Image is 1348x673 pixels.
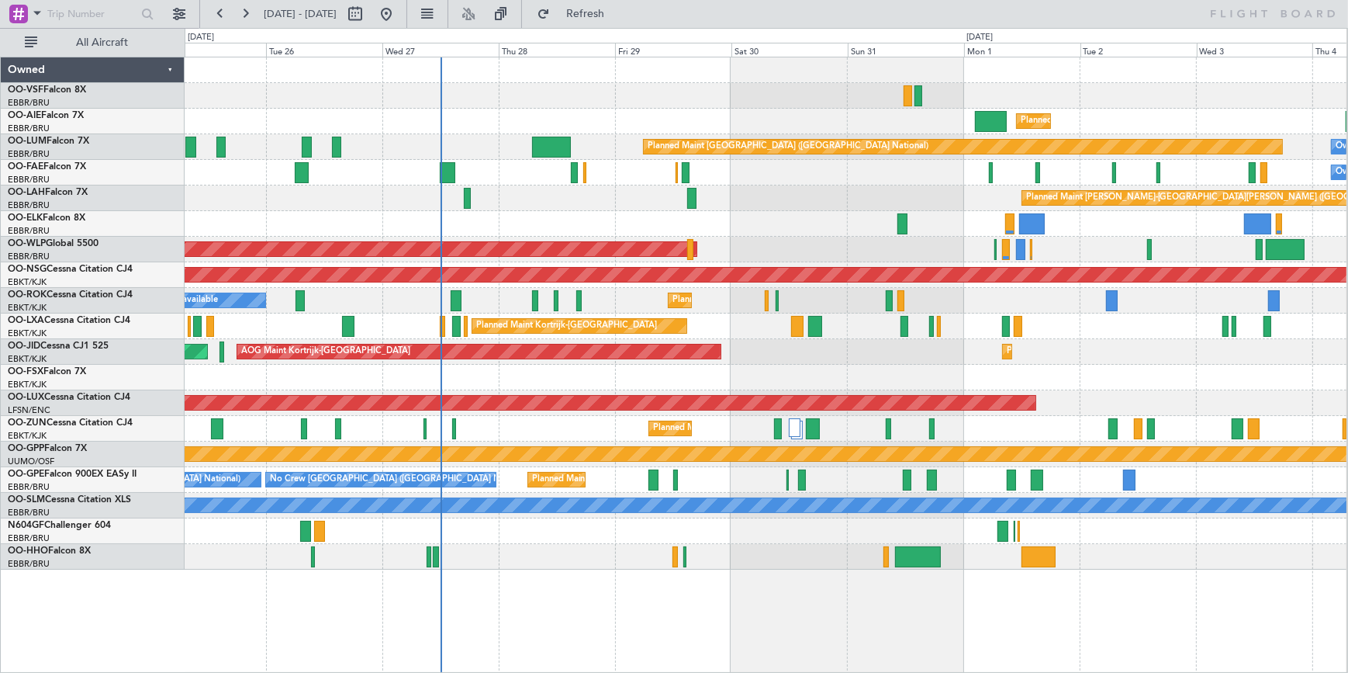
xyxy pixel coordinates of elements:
[615,43,731,57] div: Fri 29
[8,430,47,442] a: EBKT/KJK
[8,188,88,197] a: OO-LAHFalcon 7X
[17,30,168,55] button: All Aircraft
[1007,340,1187,363] div: Planned Maint Kortrijk-[GEOGRAPHIC_DATA]
[532,468,813,491] div: Planned Maint [GEOGRAPHIC_DATA] ([GEOGRAPHIC_DATA] National)
[8,558,50,570] a: EBBR/BRU
[8,276,47,288] a: EBKT/KJK
[8,111,84,120] a: OO-AIEFalcon 7X
[8,188,45,197] span: OO-LAH
[648,135,928,158] div: Planned Maint [GEOGRAPHIC_DATA] ([GEOGRAPHIC_DATA] National)
[8,418,133,428] a: OO-ZUNCessna Citation CJ4
[8,456,54,467] a: UUMO/OSF
[8,521,111,530] a: N604GFChallenger 604
[8,251,50,262] a: EBBR/BRU
[8,367,43,376] span: OO-FSX
[8,444,87,453] a: OO-GPPFalcon 7X
[188,31,214,44] div: [DATE]
[8,225,50,237] a: EBBR/BRU
[8,507,50,519] a: EBBR/BRU
[8,328,47,339] a: EBKT/KJK
[8,470,137,479] a: OO-GPEFalcon 900EX EASy II
[8,111,41,120] span: OO-AIE
[8,533,50,544] a: EBBR/BRU
[8,302,47,314] a: EBKT/KJK
[8,353,47,365] a: EBKT/KJK
[154,289,219,312] div: A/C Unavailable
[8,213,43,223] span: OO-ELK
[8,367,86,376] a: OO-FSXFalcon 7X
[8,470,44,479] span: OO-GPE
[8,137,89,146] a: OO-LUMFalcon 7X
[476,314,657,338] div: Planned Maint Kortrijk-[GEOGRAPHIC_DATA]
[270,468,530,491] div: No Crew [GEOGRAPHIC_DATA] ([GEOGRAPHIC_DATA] National)
[8,418,47,428] span: OO-ZUN
[8,137,47,146] span: OO-LUM
[8,148,50,160] a: EBBR/BRU
[150,43,266,57] div: Mon 25
[8,290,47,300] span: OO-ROK
[1197,43,1313,57] div: Wed 3
[241,340,410,363] div: AOG Maint Kortrijk-[GEOGRAPHIC_DATA]
[1021,109,1265,133] div: Planned Maint [GEOGRAPHIC_DATA] ([GEOGRAPHIC_DATA])
[8,199,50,211] a: EBBR/BRU
[530,2,623,26] button: Refresh
[964,43,1080,57] div: Mon 1
[266,43,382,57] div: Tue 26
[8,379,47,390] a: EBKT/KJK
[8,342,40,351] span: OO-JID
[731,43,848,57] div: Sat 30
[672,289,853,312] div: Planned Maint Kortrijk-[GEOGRAPHIC_DATA]
[8,174,50,186] a: EBBR/BRU
[8,162,86,172] a: OO-FAEFalcon 7X
[966,31,993,44] div: [DATE]
[8,546,48,556] span: OO-HHO
[8,521,44,530] span: N604GF
[8,393,44,402] span: OO-LUX
[264,7,337,21] span: [DATE] - [DATE]
[382,43,499,57] div: Wed 27
[8,97,50,109] a: EBBR/BRU
[8,290,133,300] a: OO-ROKCessna Citation CJ4
[653,417,834,440] div: Planned Maint Kortrijk-[GEOGRAPHIC_DATA]
[8,123,50,134] a: EBBR/BRU
[8,444,44,453] span: OO-GPP
[8,265,47,274] span: OO-NSG
[1080,43,1197,57] div: Tue 2
[8,393,130,402] a: OO-LUXCessna Citation CJ4
[8,162,43,172] span: OO-FAE
[40,37,164,48] span: All Aircraft
[47,2,137,26] input: Trip Number
[8,85,86,95] a: OO-VSFFalcon 8X
[8,239,46,248] span: OO-WLP
[8,239,99,248] a: OO-WLPGlobal 5500
[848,43,964,57] div: Sun 31
[8,481,50,493] a: EBBR/BRU
[8,495,45,505] span: OO-SLM
[8,265,133,274] a: OO-NSGCessna Citation CJ4
[8,316,44,325] span: OO-LXA
[8,316,130,325] a: OO-LXACessna Citation CJ4
[8,213,85,223] a: OO-ELKFalcon 8X
[8,85,43,95] span: OO-VSF
[8,495,131,505] a: OO-SLMCessna Citation XLS
[499,43,615,57] div: Thu 28
[8,404,50,416] a: LFSN/ENC
[8,546,91,556] a: OO-HHOFalcon 8X
[8,342,109,351] a: OO-JIDCessna CJ1 525
[553,9,618,19] span: Refresh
